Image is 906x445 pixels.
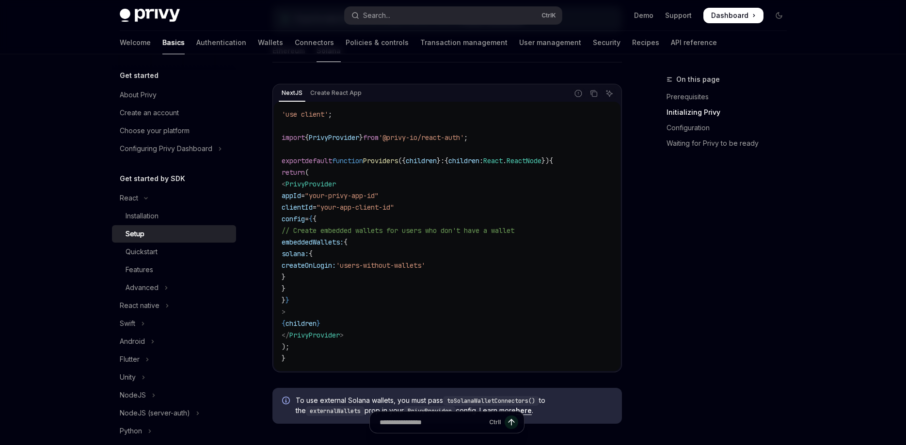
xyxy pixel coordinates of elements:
[295,31,334,54] a: Connectors
[282,110,328,119] span: 'use client'
[603,87,616,100] button: Ask AI
[289,331,340,339] span: PrivyProvider
[112,122,236,139] a: Choose your platform
[120,371,136,383] div: Unity
[120,407,190,419] div: NodeJS (server-auth)
[282,284,286,293] span: }
[282,168,305,177] span: return
[443,396,539,406] code: toSolanaWalletConnectors()
[363,156,398,165] span: Providers
[112,243,236,261] a: Quickstart
[282,319,286,328] span: {
[359,133,363,142] span: }
[313,203,317,212] span: =
[519,31,581,54] a: User management
[420,31,508,54] a: Transaction management
[441,156,445,165] span: :
[120,143,212,154] div: Configuring Privy Dashboard
[507,156,541,165] span: ReactNode
[120,9,180,22] img: dark logo
[282,397,292,406] svg: Info
[309,249,313,258] span: {
[112,351,236,368] button: Toggle Flutter section
[286,180,336,188] span: PrivyProvider
[112,315,236,332] button: Toggle Swift section
[667,89,795,105] a: Prerequisites
[317,203,394,212] span: "your-app-client-id"
[126,246,158,258] div: Quickstart
[437,156,441,165] span: }
[305,191,379,200] span: "your-privy-app-id"
[112,386,236,404] button: Toggle NodeJS section
[112,297,236,314] button: Toggle React native section
[120,336,145,347] div: Android
[505,415,518,429] button: Send message
[632,31,659,54] a: Recipes
[363,10,390,21] div: Search...
[406,156,437,165] span: children
[282,238,344,246] span: embeddedWallets:
[282,331,289,339] span: </
[282,354,286,363] span: }
[282,180,286,188] span: <
[282,203,313,212] span: clientId
[309,133,359,142] span: PrivyProvider
[711,11,748,20] span: Dashboard
[549,156,553,165] span: {
[282,226,514,235] span: // Create embedded wallets for users who don't have a wallet
[479,156,483,165] span: :
[307,87,365,99] div: Create React App
[196,31,246,54] a: Authentication
[503,156,507,165] span: .
[126,264,153,276] div: Features
[464,133,468,142] span: ;
[344,238,348,246] span: {
[572,87,585,100] button: Report incorrect code
[282,133,305,142] span: import
[363,133,379,142] span: from
[282,249,309,258] span: solana:
[279,87,305,99] div: NextJS
[120,425,142,437] div: Python
[120,318,135,329] div: Swift
[282,296,286,305] span: }
[345,7,562,24] button: Open search
[703,8,763,23] a: Dashboard
[282,215,305,223] span: config
[112,261,236,278] a: Features
[282,342,289,351] span: );
[120,125,190,137] div: Choose your platform
[771,8,787,23] button: Toggle dark mode
[120,107,179,119] div: Create an account
[667,120,795,136] a: Configuration
[112,404,236,422] button: Toggle NodeJS (server-auth) section
[541,156,549,165] span: })
[340,331,344,339] span: >
[667,136,795,151] a: Waiting for Privy to be ready
[588,87,600,100] button: Copy the contents from the code block
[112,333,236,350] button: Toggle Android section
[120,353,140,365] div: Flutter
[112,279,236,296] button: Toggle Advanced section
[593,31,620,54] a: Security
[126,210,159,222] div: Installation
[120,31,151,54] a: Welcome
[404,406,456,416] code: PrivyProvider
[328,110,332,119] span: ;
[112,207,236,225] a: Installation
[301,191,305,200] span: =
[282,307,286,316] span: >
[258,31,283,54] a: Wallets
[126,282,159,293] div: Advanced
[346,31,409,54] a: Policies & controls
[445,156,448,165] span: {
[305,168,309,177] span: (
[448,156,479,165] span: children
[305,133,309,142] span: {
[282,273,286,281] span: }
[313,215,317,223] span: {
[120,192,138,204] div: React
[667,105,795,120] a: Initializing Privy
[120,389,146,401] div: NodeJS
[112,86,236,104] a: About Privy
